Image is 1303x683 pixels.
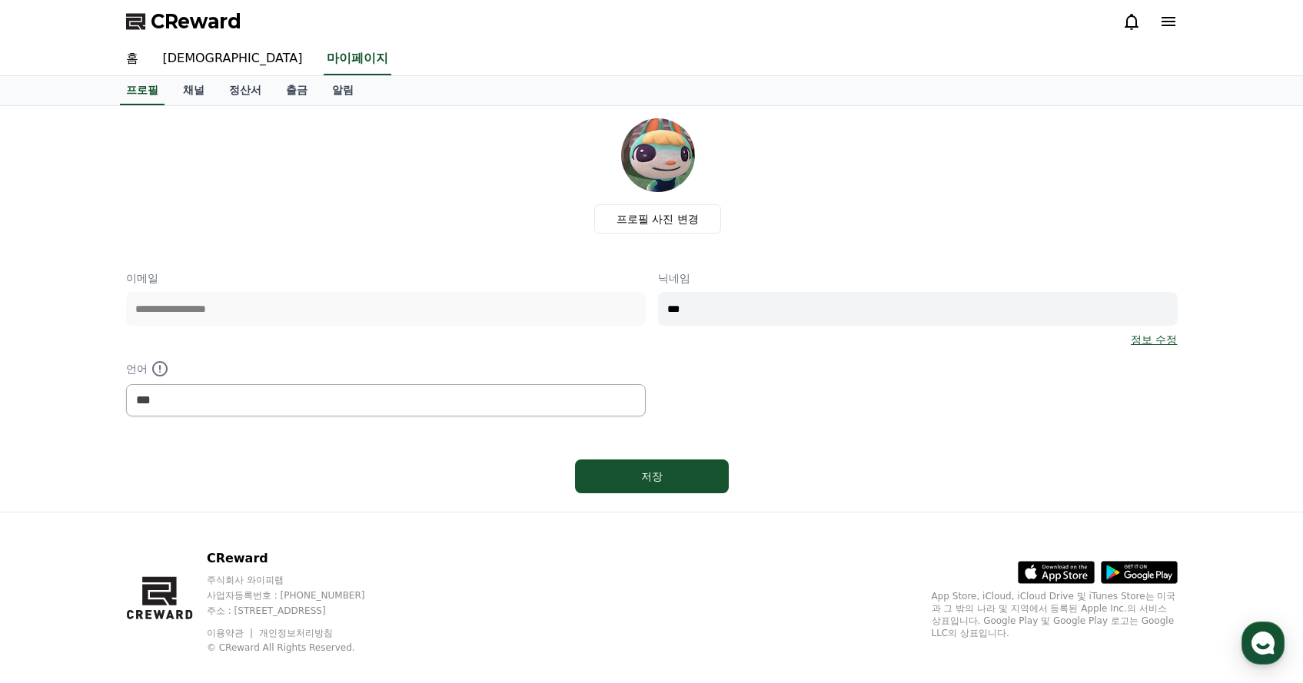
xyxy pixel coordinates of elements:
[101,487,198,526] a: 대화
[207,589,394,602] p: 사업자등록번호 : [PHONE_NUMBER]
[126,360,646,378] p: 언어
[217,76,274,105] a: 정산서
[932,590,1178,639] p: App Store, iCloud, iCloud Drive 및 iTunes Store는 미국과 그 밖의 나라 및 지역에서 등록된 Apple Inc.의 서비스 상표입니다. Goo...
[238,510,256,522] span: 설정
[207,628,255,638] a: 이용약관
[259,628,333,638] a: 개인정보처리방침
[151,43,315,75] a: [DEMOGRAPHIC_DATA]
[126,9,241,34] a: CReward
[126,270,646,286] p: 이메일
[114,43,151,75] a: 홈
[171,76,217,105] a: 채널
[141,511,159,523] span: 대화
[5,487,101,526] a: 홈
[320,76,366,105] a: 알림
[575,459,729,493] button: 저장
[207,642,394,654] p: © CReward All Rights Reserved.
[606,469,698,484] div: 저장
[207,574,394,586] p: 주식회사 와이피랩
[151,9,241,34] span: CReward
[594,204,721,234] label: 프로필 사진 변경
[207,549,394,568] p: CReward
[1131,332,1177,347] a: 정보 수정
[324,43,391,75] a: 마이페이지
[120,76,165,105] a: 프로필
[621,118,695,192] img: profile_image
[48,510,58,522] span: 홈
[207,605,394,617] p: 주소 : [STREET_ADDRESS]
[274,76,320,105] a: 출금
[198,487,295,526] a: 설정
[658,270,1178,286] p: 닉네임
